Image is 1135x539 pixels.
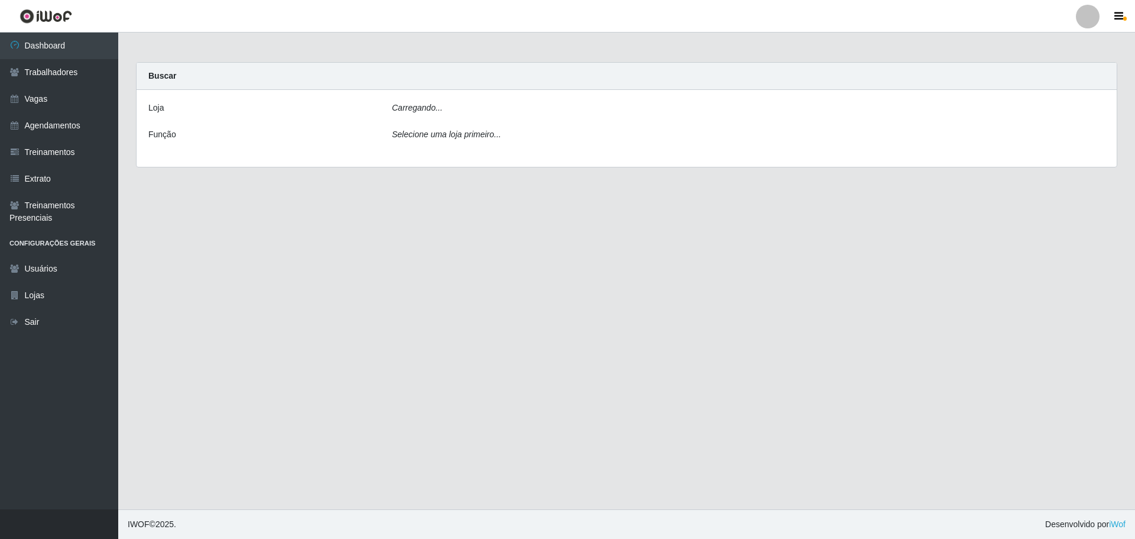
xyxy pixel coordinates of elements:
[1109,519,1126,529] a: iWof
[148,71,176,80] strong: Buscar
[20,9,72,24] img: CoreUI Logo
[1045,518,1126,531] span: Desenvolvido por
[392,103,443,112] i: Carregando...
[128,518,176,531] span: © 2025 .
[148,128,176,141] label: Função
[128,519,150,529] span: IWOF
[148,102,164,114] label: Loja
[392,130,501,139] i: Selecione uma loja primeiro...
